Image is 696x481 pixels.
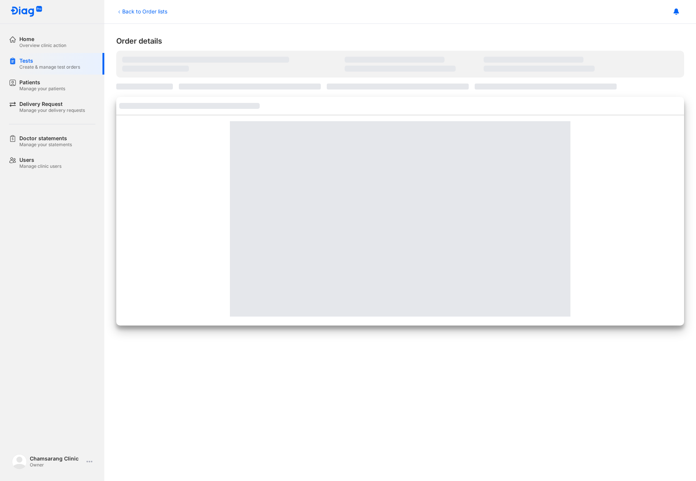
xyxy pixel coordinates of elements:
[19,135,72,142] div: Doctor statements
[116,36,684,46] div: Order details
[19,157,61,163] div: Users
[19,43,66,48] div: Overview clinic action
[19,36,66,43] div: Home
[19,163,61,169] div: Manage clinic users
[19,57,80,64] div: Tests
[30,462,83,468] div: Owner
[19,86,65,92] div: Manage your patients
[12,454,27,469] img: logo
[19,101,85,107] div: Delivery Request
[19,79,65,86] div: Patients
[10,6,42,18] img: logo
[30,455,83,462] div: Chamsarang Clinic
[19,142,72,148] div: Manage your statements
[19,64,80,70] div: Create & manage test orders
[19,107,85,113] div: Manage your delivery requests
[116,7,167,15] div: Back to Order lists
